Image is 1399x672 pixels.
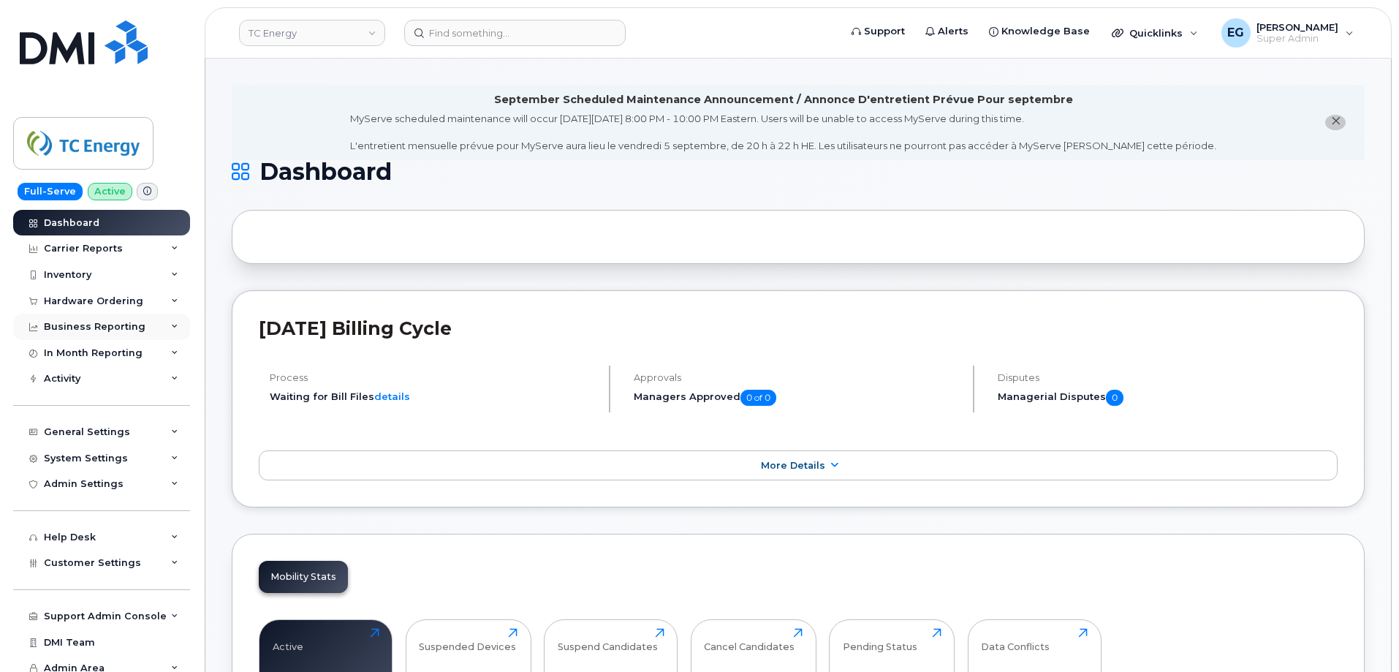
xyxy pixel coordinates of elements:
li: Waiting for Bill Files [270,390,596,404]
span: More Details [761,460,825,471]
div: Suspend Candidates [558,628,658,652]
h2: [DATE] Billing Cycle [259,317,1338,339]
h5: Managers Approved [634,390,960,406]
h4: Disputes [998,372,1338,383]
div: Pending Status [843,628,917,652]
div: Data Conflicts [981,628,1050,652]
a: details [374,390,410,402]
div: September Scheduled Maintenance Announcement / Annonce D'entretient Prévue Pour septembre [494,92,1073,107]
div: Active [273,628,303,652]
h5: Managerial Disputes [998,390,1338,406]
div: MyServe scheduled maintenance will occur [DATE][DATE] 8:00 PM - 10:00 PM Eastern. Users will be u... [350,112,1216,153]
h4: Approvals [634,372,960,383]
button: close notification [1325,115,1346,130]
span: 0 [1106,390,1123,406]
h4: Process [270,372,596,383]
div: Cancel Candidates [704,628,795,652]
span: 0 of 0 [740,390,776,406]
div: Suspended Devices [419,628,516,652]
iframe: Messenger Launcher [1335,608,1388,661]
span: Dashboard [259,161,392,183]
